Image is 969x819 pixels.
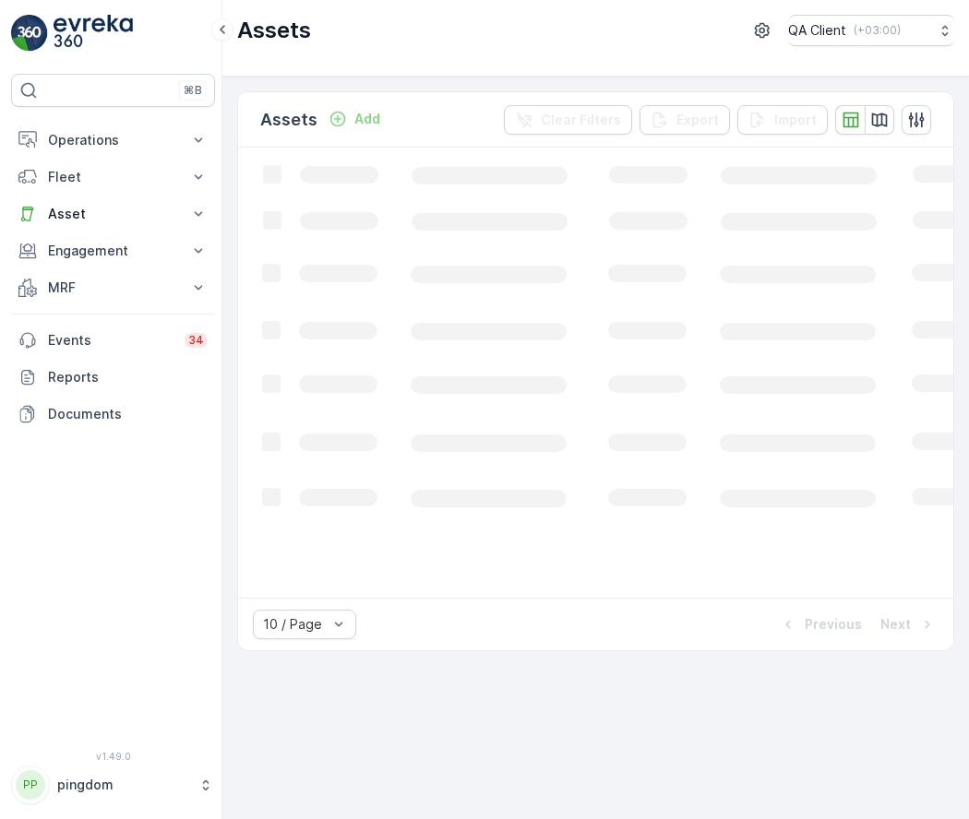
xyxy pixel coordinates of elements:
[11,359,215,396] a: Reports
[48,242,178,260] p: Engagement
[11,396,215,433] a: Documents
[774,111,817,129] p: Import
[11,122,215,159] button: Operations
[237,16,311,45] p: Assets
[354,110,380,128] p: Add
[777,613,864,635] button: Previous
[737,105,828,135] button: Import
[48,331,173,350] p: Events
[48,405,208,423] p: Documents
[48,168,178,186] p: Fleet
[11,751,215,762] span: v 1.49.0
[880,615,911,634] p: Next
[16,770,45,800] div: PP
[854,23,901,38] p: ( +03:00 )
[11,766,215,804] button: PPpingdom
[805,615,862,634] p: Previous
[48,205,178,223] p: Asset
[48,279,178,297] p: MRF
[11,159,215,196] button: Fleet
[788,21,846,40] p: QA Client
[640,105,730,135] button: Export
[879,613,939,635] button: Next
[11,232,215,269] button: Engagement
[541,111,621,129] p: Clear Filters
[11,269,215,306] button: MRF
[321,108,388,130] button: Add
[57,776,189,794] p: pingdom
[11,322,215,359] a: Events34
[48,368,208,386] p: Reports
[188,333,204,348] p: 34
[676,111,719,129] p: Export
[260,107,317,133] p: Assets
[48,131,178,149] p: Operations
[11,196,215,232] button: Asset
[11,15,48,52] img: logo
[504,105,632,135] button: Clear Filters
[54,15,133,52] img: logo_light-DOdMpM7g.png
[788,15,954,46] button: QA Client(+03:00)
[184,83,202,98] p: ⌘B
